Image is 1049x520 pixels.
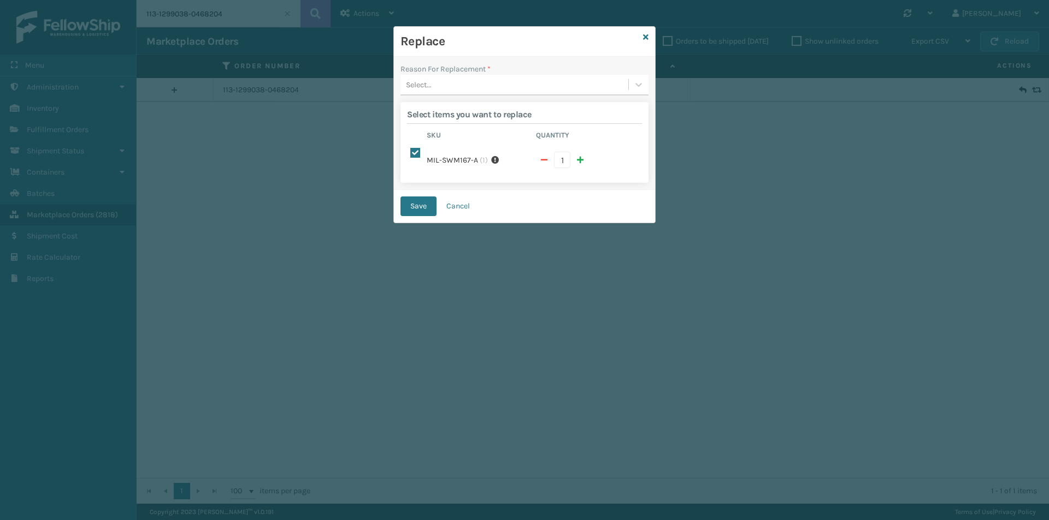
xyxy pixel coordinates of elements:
[437,196,480,216] button: Cancel
[400,63,491,75] label: Reason For Replacement
[400,196,437,216] button: Save
[427,154,478,166] label: MIL-SWM167-A
[533,130,642,144] th: Quantity
[407,109,642,120] h2: Select items you want to replace
[400,33,639,50] h3: Replace
[406,79,432,91] div: Select...
[480,154,488,166] span: ( 1 )
[423,130,533,144] th: Sku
